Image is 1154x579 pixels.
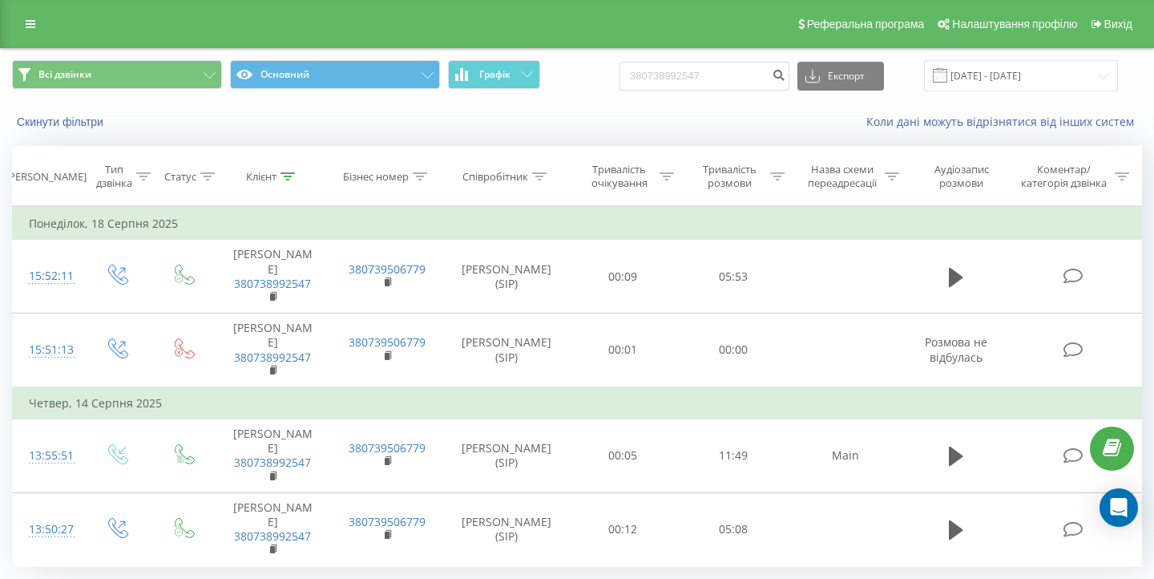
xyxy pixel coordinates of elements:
td: Main [789,419,903,493]
div: Аудіозапис розмови [918,163,1005,190]
td: 00:01 [568,314,679,387]
a: 380738992547 [234,276,311,291]
div: Статус [164,170,196,184]
div: Бізнес номер [343,170,409,184]
td: 05:53 [678,240,789,314]
a: 380739506779 [349,261,426,277]
div: Тривалість розмови [692,163,766,190]
td: [PERSON_NAME] (SIP) [445,419,568,493]
td: [PERSON_NAME] [216,314,330,387]
button: Всі дзвінки [12,60,222,89]
div: Співробітник [462,170,528,184]
span: Вихід [1104,18,1132,30]
div: Тип дзвінка [96,163,132,190]
a: Коли дані можуть відрізнятися вiд інших систем [866,114,1142,129]
td: [PERSON_NAME] (SIP) [445,314,568,387]
td: 05:08 [678,492,789,566]
div: 15:51:13 [29,334,67,366]
span: Розмова не відбулась [925,334,987,364]
a: 380738992547 [234,528,311,544]
td: Четвер, 14 Серпня 2025 [13,387,1142,419]
div: Open Intercom Messenger [1100,488,1138,527]
span: Графік [479,69,510,80]
td: [PERSON_NAME] [216,419,330,493]
a: 380738992547 [234,455,311,470]
div: 13:50:27 [29,514,67,545]
div: [PERSON_NAME] [6,170,87,184]
a: 380738992547 [234,350,311,365]
td: [PERSON_NAME] (SIP) [445,240,568,314]
td: 00:12 [568,492,679,566]
td: 00:09 [568,240,679,314]
div: 13:55:51 [29,440,67,472]
td: [PERSON_NAME] [216,492,330,566]
a: 380739506779 [349,334,426,350]
td: Понеділок, 18 Серпня 2025 [13,208,1142,240]
td: 11:49 [678,419,789,493]
button: Основний [230,60,440,89]
td: [PERSON_NAME] [216,240,330,314]
div: Клієнт [246,170,276,184]
button: Скинути фільтри [12,115,111,129]
input: Пошук за номером [619,62,789,91]
td: 00:00 [678,314,789,387]
div: 15:52:11 [29,261,67,292]
span: Налаштування профілю [952,18,1077,30]
span: Реферальна програма [807,18,925,30]
button: Експорт [797,62,884,91]
div: Коментар/категорія дзвінка [1017,163,1111,190]
span: Всі дзвінки [38,68,91,81]
div: Тривалість очікування [583,163,656,190]
td: [PERSON_NAME] (SIP) [445,492,568,566]
a: 380739506779 [349,514,426,529]
td: 00:05 [568,419,679,493]
a: 380739506779 [349,440,426,456]
button: Графік [448,60,540,89]
div: Назва схеми переадресації [803,163,881,190]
